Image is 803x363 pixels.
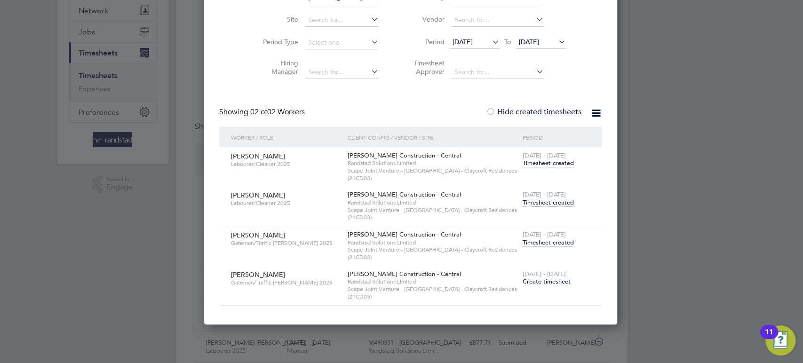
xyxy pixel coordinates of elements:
[519,38,539,46] span: [DATE]
[305,14,379,27] input: Search for...
[348,270,461,278] span: [PERSON_NAME] Construction - Central
[250,107,267,117] span: 02 of
[231,191,285,199] span: [PERSON_NAME]
[453,38,473,46] span: [DATE]
[348,159,518,167] span: Randstad Solutions Limited
[522,190,565,198] span: [DATE] - [DATE]
[348,230,461,238] span: [PERSON_NAME] Construction - Central
[348,246,518,260] span: Scape Joint Venture - [GEOGRAPHIC_DATA] - Claycroft Residences (21CD03)
[522,270,565,278] span: [DATE] - [DATE]
[250,107,305,117] span: 02 Workers
[256,15,298,24] label: Site
[348,285,518,300] span: Scape Joint Venture - [GEOGRAPHIC_DATA] - Claycroft Residences (21CD03)
[348,190,461,198] span: [PERSON_NAME] Construction - Central
[348,167,518,181] span: Scape Joint Venture - [GEOGRAPHIC_DATA] - Claycroft Residences (21CD03)
[231,239,341,247] span: Gateman/Traffic [PERSON_NAME] 2025
[765,332,773,344] div: 11
[522,159,573,167] span: Timesheet created
[402,38,445,46] label: Period
[348,151,461,159] span: [PERSON_NAME] Construction - Central
[348,199,518,206] span: Randstad Solutions Limited
[402,15,445,24] label: Vendor
[348,206,518,221] span: Scape Joint Venture - [GEOGRAPHIC_DATA] - Claycroft Residences (21CD03)
[305,36,379,49] input: Select one
[451,14,544,27] input: Search for...
[305,66,379,79] input: Search for...
[522,238,573,247] span: Timesheet created
[231,199,341,207] span: Labourer/Cleaner 2025
[451,66,544,79] input: Search for...
[486,107,581,117] label: Hide created timesheets
[501,36,514,48] span: To
[522,198,573,207] span: Timesheet created
[231,279,341,286] span: Gateman/Traffic [PERSON_NAME] 2025
[219,107,307,117] div: Showing
[231,152,285,160] span: [PERSON_NAME]
[229,126,345,148] div: Worker / Role
[231,160,341,168] span: Labourer/Cleaner 2025
[345,126,520,148] div: Client Config / Vendor / Site
[231,270,285,279] span: [PERSON_NAME]
[520,126,593,148] div: Period
[765,325,795,355] button: Open Resource Center, 11 new notifications
[522,230,565,238] span: [DATE] - [DATE]
[256,38,298,46] label: Period Type
[402,59,445,76] label: Timesheet Approver
[348,239,518,246] span: Randstad Solutions Limited
[348,278,518,285] span: Randstad Solutions Limited
[522,151,565,159] span: [DATE] - [DATE]
[231,231,285,239] span: [PERSON_NAME]
[522,277,570,285] span: Create timesheet
[256,59,298,76] label: Hiring Manager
